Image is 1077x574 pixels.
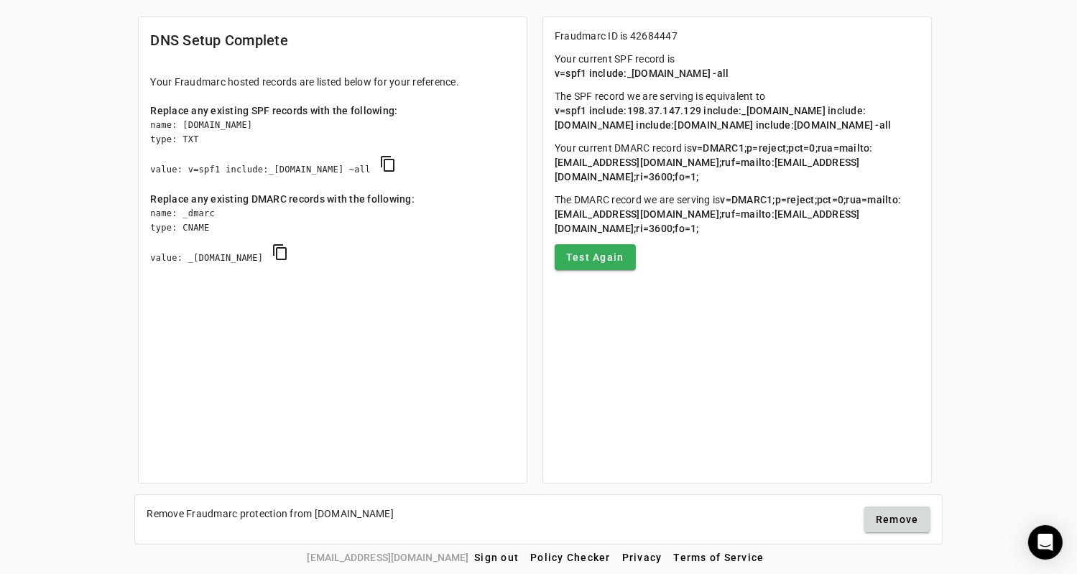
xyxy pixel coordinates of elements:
[555,29,920,43] p: Fraudmarc ID is 42684447
[468,545,524,570] button: Sign out
[555,141,920,184] p: Your current DMARC record is
[307,550,468,565] span: [EMAIL_ADDRESS][DOMAIN_NAME]
[150,75,515,89] div: Your Fraudmarc hosted records are listed below for your reference.
[150,118,515,192] div: name: [DOMAIN_NAME] type: TXT value: v=spf1 include:_[DOMAIN_NAME] ~all
[555,142,873,182] span: v=DMARC1;p=reject;pct=0;rua=mailto:[EMAIL_ADDRESS][DOMAIN_NAME];ruf=mailto:[EMAIL_ADDRESS][DOMAIN...
[555,194,901,234] span: v=DMARC1;p=reject;pct=0;rua=mailto:[EMAIL_ADDRESS][DOMAIN_NAME];ruf=mailto:[EMAIL_ADDRESS][DOMAIN...
[150,192,515,206] div: Replace any existing DMARC records with the following:
[864,506,930,532] button: Remove
[1028,525,1063,560] div: Open Intercom Messenger
[555,244,636,270] button: Test Again
[474,552,519,563] span: Sign out
[555,52,920,80] p: Your current SPF record is
[555,68,729,79] span: v=spf1 include:_[DOMAIN_NAME] -all
[555,105,892,131] span: v=spf1 include:198.37.147.129 include:_[DOMAIN_NAME] include:[DOMAIN_NAME] include:[DOMAIN_NAME] ...
[566,250,624,264] span: Test Again
[150,103,515,118] div: Replace any existing SPF records with the following:
[674,552,764,563] span: Terms of Service
[371,147,405,181] button: copy SPF
[150,206,515,280] div: name: _dmarc type: CNAME value: _[DOMAIN_NAME]
[668,545,770,570] button: Terms of Service
[622,552,662,563] span: Privacy
[555,89,920,132] p: The SPF record we are serving is equivalent to
[555,193,920,236] p: The DMARC record we are serving is
[150,29,288,52] mat-card-title: DNS Setup Complete
[263,235,297,269] button: copy DMARC
[530,552,611,563] span: Policy Checker
[524,545,616,570] button: Policy Checker
[147,506,394,521] div: Remove Fraudmarc protection from [DOMAIN_NAME]
[616,545,668,570] button: Privacy
[876,512,919,527] span: Remove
